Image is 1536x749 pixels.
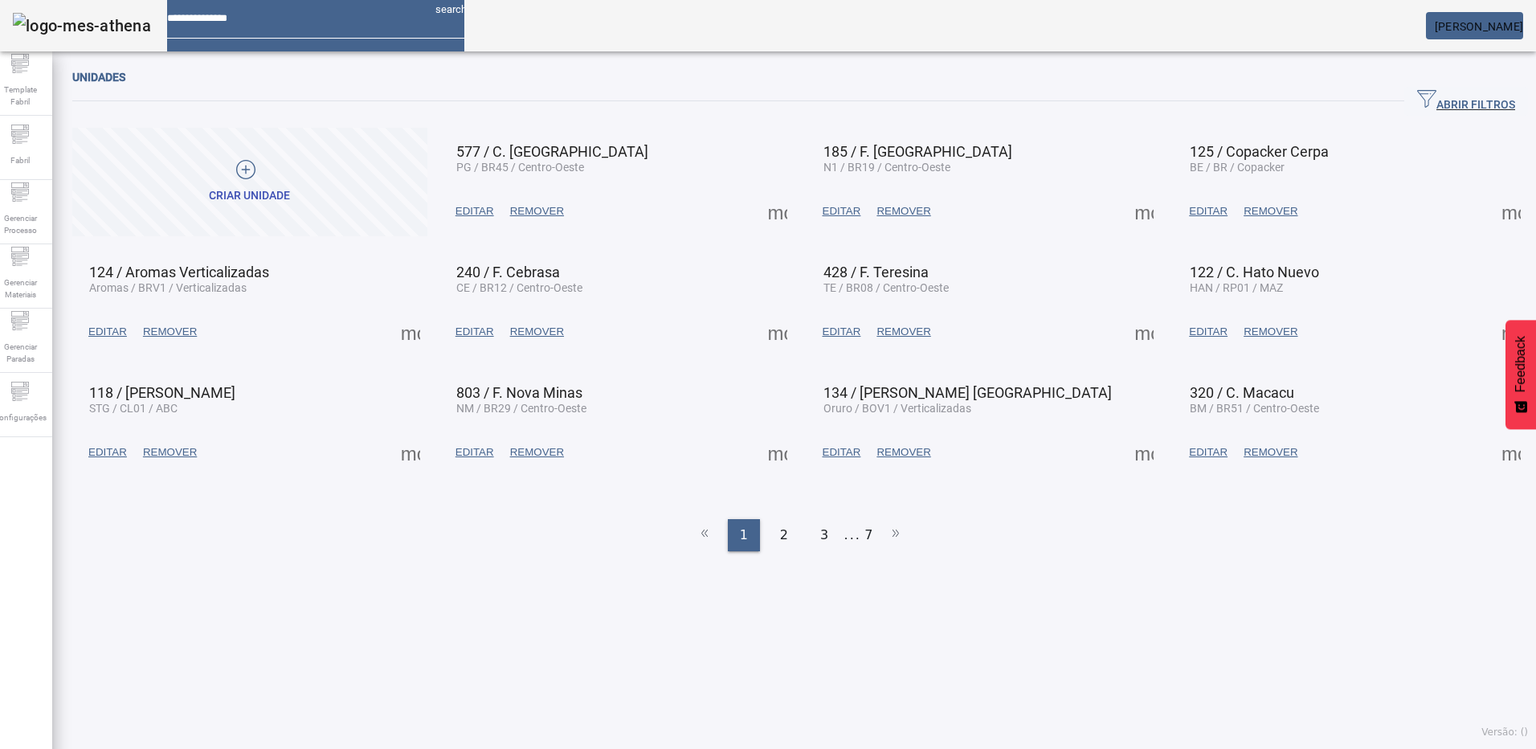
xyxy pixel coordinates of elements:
[1190,143,1329,160] span: 125 / Copacker Cerpa
[763,438,792,467] button: Mais
[868,317,938,346] button: REMOVER
[780,526,788,545] span: 2
[1189,324,1228,340] span: EDITAR
[502,317,572,346] button: REMOVER
[510,203,564,219] span: REMOVER
[823,402,971,415] span: Oruro / BOV1 / Verticalizadas
[868,197,938,226] button: REMOVER
[1514,336,1528,392] span: Feedback
[1497,317,1526,346] button: Mais
[1497,197,1526,226] button: Mais
[455,324,494,340] span: EDITAR
[1497,438,1526,467] button: Mais
[815,317,869,346] button: EDITAR
[823,161,950,174] span: N1 / BR19 / Centro-Oeste
[815,197,869,226] button: EDITAR
[89,264,269,280] span: 124 / Aromas Verticalizadas
[456,281,582,294] span: CE / BR12 / Centro-Oeste
[88,444,127,460] span: EDITAR
[815,438,869,467] button: EDITAR
[447,438,502,467] button: EDITAR
[456,384,582,401] span: 803 / F. Nova Minas
[823,281,949,294] span: TE / BR08 / Centro-Oeste
[1236,438,1305,467] button: REMOVER
[502,438,572,467] button: REMOVER
[1130,438,1158,467] button: Mais
[823,264,929,280] span: 428 / F. Teresina
[6,149,35,171] span: Fabril
[823,203,861,219] span: EDITAR
[1244,324,1297,340] span: REMOVER
[763,197,792,226] button: Mais
[510,444,564,460] span: REMOVER
[844,519,860,551] li: ...
[1189,203,1228,219] span: EDITAR
[1190,384,1294,401] span: 320 / C. Macacu
[1404,87,1528,116] button: ABRIR FILTROS
[876,444,930,460] span: REMOVER
[876,203,930,219] span: REMOVER
[1190,161,1285,174] span: BE / BR / Copacker
[823,143,1012,160] span: 185 / F. [GEOGRAPHIC_DATA]
[1190,264,1319,280] span: 122 / C. Hato Nuevo
[1244,444,1297,460] span: REMOVER
[763,317,792,346] button: Mais
[1481,726,1528,738] span: Versão: ()
[1130,197,1158,226] button: Mais
[1181,438,1236,467] button: EDITAR
[80,438,135,467] button: EDITAR
[135,317,205,346] button: REMOVER
[1189,444,1228,460] span: EDITAR
[876,324,930,340] span: REMOVER
[510,324,564,340] span: REMOVER
[89,281,247,294] span: Aromas / BRV1 / Verticalizadas
[456,264,560,280] span: 240 / F. Cebrasa
[88,324,127,340] span: EDITAR
[1190,402,1319,415] span: BM / BR51 / Centro-Oeste
[80,317,135,346] button: EDITAR
[89,384,235,401] span: 118 / [PERSON_NAME]
[72,128,427,236] button: Criar unidade
[1435,20,1523,33] span: [PERSON_NAME]
[1181,197,1236,226] button: EDITAR
[455,203,494,219] span: EDITAR
[456,143,648,160] span: 577 / C. [GEOGRAPHIC_DATA]
[143,444,197,460] span: REMOVER
[502,197,572,226] button: REMOVER
[209,188,290,204] div: Criar unidade
[1417,89,1515,113] span: ABRIR FILTROS
[135,438,205,467] button: REMOVER
[396,438,425,467] button: Mais
[823,444,861,460] span: EDITAR
[447,317,502,346] button: EDITAR
[456,402,586,415] span: NM / BR29 / Centro-Oeste
[396,317,425,346] button: Mais
[455,444,494,460] span: EDITAR
[1190,281,1283,294] span: HAN / RP01 / MAZ
[456,161,584,174] span: PG / BR45 / Centro-Oeste
[1505,320,1536,429] button: Feedback - Mostrar pesquisa
[1236,317,1305,346] button: REMOVER
[447,197,502,226] button: EDITAR
[820,526,828,545] span: 3
[864,519,872,551] li: 7
[1236,197,1305,226] button: REMOVER
[13,13,151,39] img: logo-mes-athena
[1244,203,1297,219] span: REMOVER
[72,71,125,84] span: Unidades
[868,438,938,467] button: REMOVER
[143,324,197,340] span: REMOVER
[823,324,861,340] span: EDITAR
[1130,317,1158,346] button: Mais
[1181,317,1236,346] button: EDITAR
[823,384,1112,401] span: 134 / [PERSON_NAME] [GEOGRAPHIC_DATA]
[89,402,178,415] span: STG / CL01 / ABC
